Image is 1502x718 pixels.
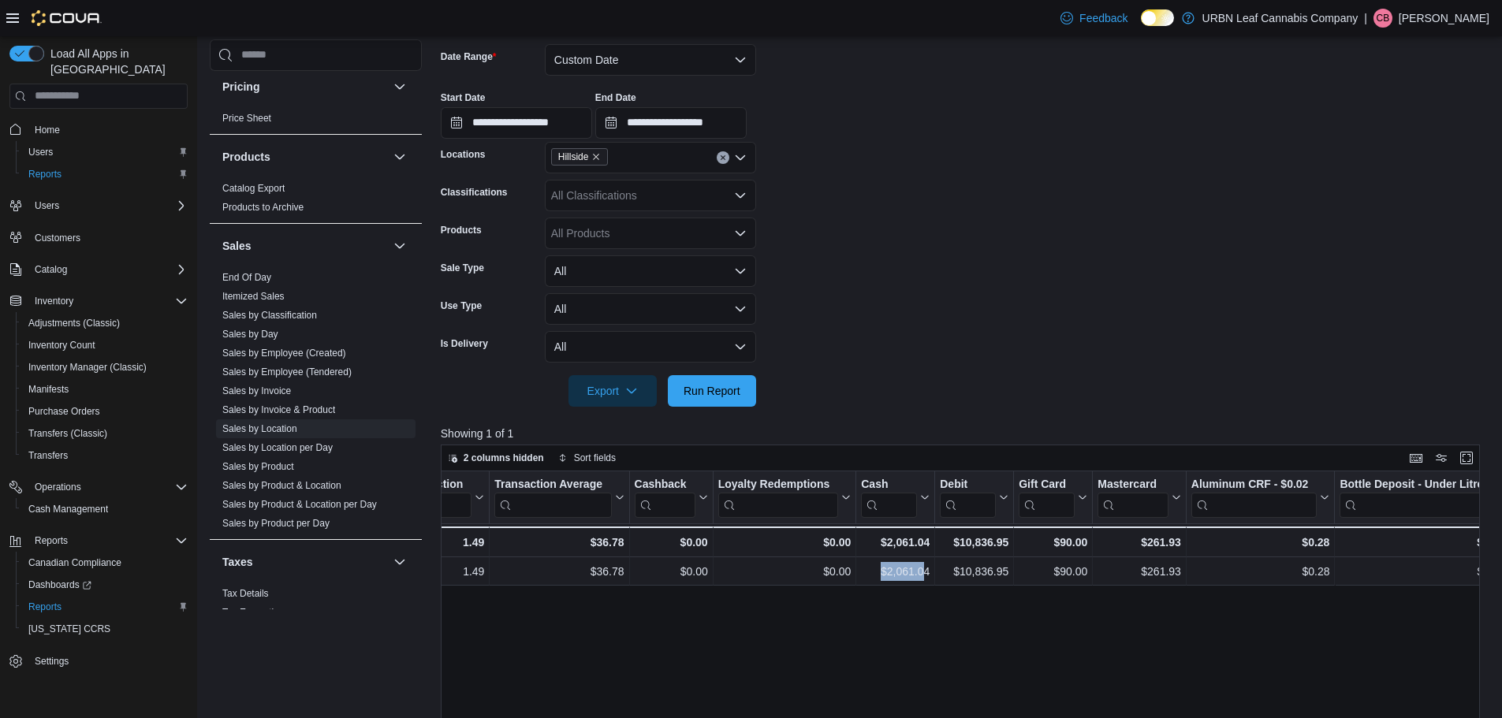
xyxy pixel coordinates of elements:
div: $261.93 [1098,562,1181,581]
span: Catalog [35,263,67,276]
a: Products to Archive [222,202,304,213]
div: Debit [940,477,996,517]
span: Customers [35,232,80,244]
button: Manifests [16,378,194,400]
button: Taxes [390,552,409,571]
img: Cova [32,10,102,26]
span: Purchase Orders [28,405,100,418]
span: Dashboards [28,578,91,591]
span: Sales by Employee (Created) [222,347,346,359]
h3: Sales [222,238,252,254]
button: Enter fullscreen [1457,448,1476,467]
span: Sales by Product & Location per Day [222,498,377,511]
a: Cash Management [22,500,114,519]
button: Sales [390,236,409,255]
span: Sort fields [574,452,616,464]
div: $261.93 [1098,533,1181,552]
a: Dashboards [22,575,98,594]
span: Sales by Location per Day [222,441,333,454]
div: Bottle Deposit - Under Litre [1340,477,1492,517]
a: Settings [28,652,75,671]
label: Classifications [441,186,508,199]
button: Inventory Manager (Classic) [16,356,194,378]
span: Inventory Count [22,336,188,355]
span: Catalog Export [222,182,285,195]
input: Press the down key to open a popover containing a calendar. [595,107,747,139]
a: Customers [28,229,87,247]
button: Reports [28,531,74,550]
button: Gift Card [1019,477,1087,517]
div: Cashback [634,477,695,517]
a: Home [28,121,66,140]
div: Products [210,179,422,223]
p: | [1364,9,1367,28]
span: Reports [22,165,188,184]
div: Constantine Burechailo [1373,9,1392,28]
span: Itemized Sales [222,290,285,303]
a: Reports [22,165,68,184]
span: Operations [35,481,81,493]
span: Operations [28,478,188,497]
button: Display options [1432,448,1451,467]
a: Sales by Classification [222,310,317,321]
button: Customers [3,226,194,249]
label: End Date [595,91,636,104]
a: Tax Details [222,588,269,599]
span: Reports [22,597,188,616]
button: Clear input [717,151,729,164]
div: $36.78 [494,562,624,581]
span: Users [28,146,53,158]
label: Use Type [441,299,482,312]
div: Qty Per Transaction [359,477,471,492]
div: Mastercard [1098,477,1168,517]
span: Run Report [684,383,740,399]
span: Sales by Employee (Tendered) [222,366,352,378]
button: Purchase Orders [16,400,194,422]
span: Hillside [558,149,589,165]
span: Reports [28,168,61,180]
div: Debit [940,477,996,492]
span: Hillside [551,148,609,166]
h3: Pricing [222,79,259,95]
button: Reports [16,596,194,618]
button: Operations [28,478,88,497]
nav: Complex example [9,112,188,714]
a: Sales by Invoice & Product [222,404,335,415]
p: URBN Leaf Cannabis Company [1202,9,1359,28]
button: Inventory [3,290,194,312]
span: Products to Archive [222,201,304,214]
span: Inventory Manager (Classic) [22,358,188,377]
button: Sort fields [552,448,622,467]
button: Users [16,141,194,163]
span: Reports [35,534,68,547]
span: Transfers (Classic) [28,427,107,440]
button: Transfers (Classic) [16,422,194,445]
button: All [545,331,756,363]
a: Canadian Compliance [22,553,128,572]
span: Customers [28,228,188,247]
label: Products [441,224,482,236]
div: $0.28 [1191,562,1330,581]
a: Sales by Day [222,329,278,340]
button: Pricing [222,79,387,95]
a: Sales by Product & Location per Day [222,499,377,510]
div: $0.00 [718,562,852,581]
button: All [545,293,756,325]
button: Catalog [3,259,194,281]
span: Adjustments (Classic) [28,317,120,329]
span: Sales by Classification [222,309,317,322]
a: [US_STATE] CCRS [22,619,117,638]
div: Loyalty Redemptions [717,477,838,517]
button: All [545,255,756,287]
div: Gift Card [1019,477,1075,517]
div: Loyalty Redemptions [717,477,838,492]
div: Cash [861,477,917,492]
a: Transfers [22,446,74,465]
button: Open list of options [734,227,747,240]
button: Keyboard shortcuts [1407,448,1426,467]
input: Press the down key to open a popover containing a calendar. [441,107,592,139]
a: Adjustments (Classic) [22,314,126,333]
button: Export [568,375,657,407]
a: Inventory Count [22,336,102,355]
p: [PERSON_NAME] [1399,9,1489,28]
